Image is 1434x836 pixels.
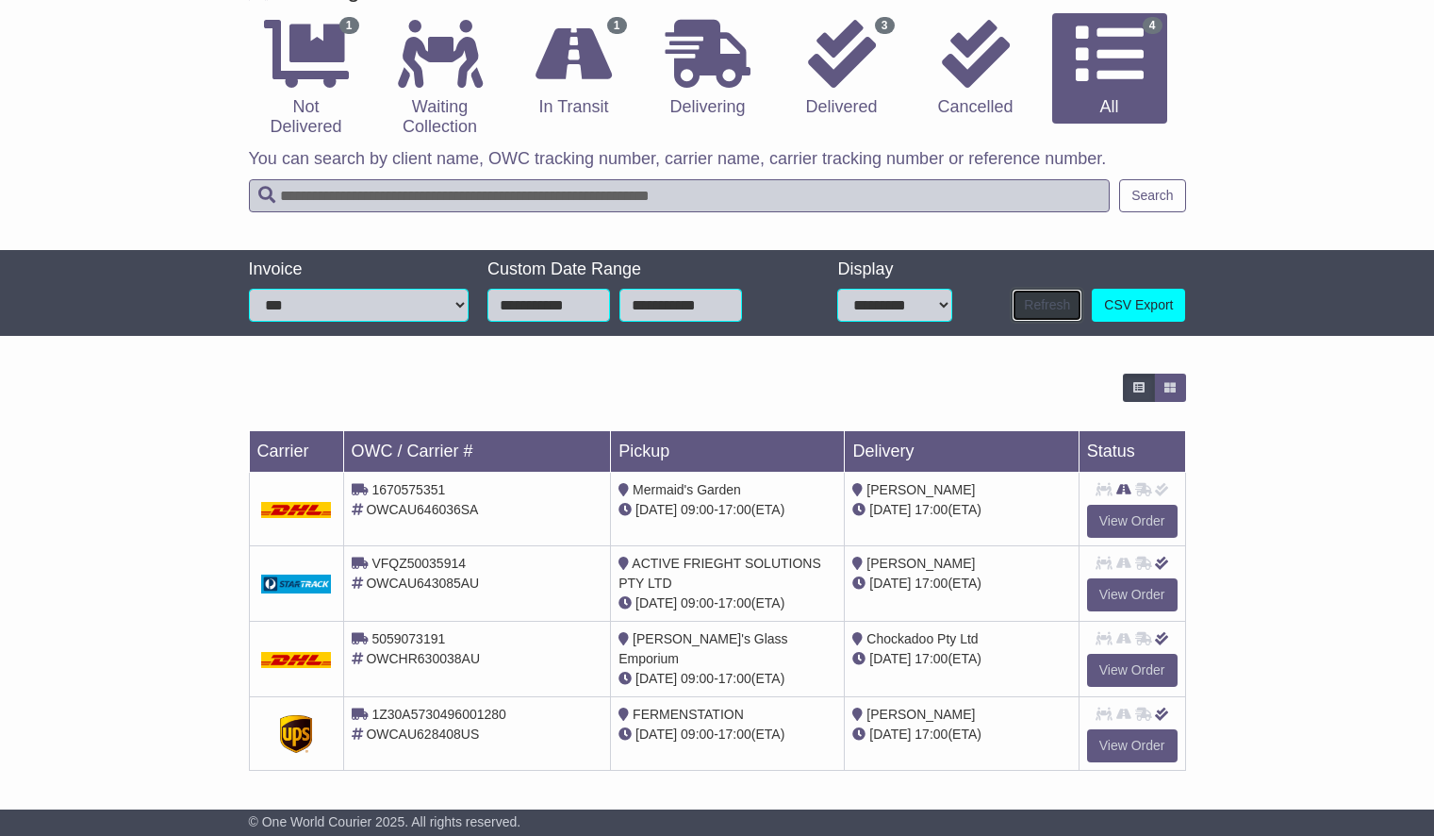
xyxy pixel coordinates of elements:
[915,651,948,666] span: 17:00
[249,149,1186,170] p: You can search by client name, OWC tracking number, carrier name, carrier tracking number or refe...
[280,715,312,753] img: GetCarrierServiceDarkLogo
[618,594,836,613] div: - (ETA)
[866,631,978,646] span: Chockadoo Pty Ltd
[1087,578,1178,611] a: View Order
[371,556,466,571] span: VFQZ50035914
[918,13,1033,125] a: Cancelled
[517,13,632,125] a: 1 In Transit
[618,500,836,520] div: - (ETA)
[249,259,470,280] div: Invoice
[261,652,332,667] img: DHL.png
[371,631,445,646] span: 5059073191
[681,671,714,686] span: 09:00
[635,727,677,742] span: [DATE]
[618,725,836,744] div: - (ETA)
[681,727,714,742] span: 09:00
[249,431,343,473] td: Carrier
[618,556,821,591] span: ACTIVE FRIEGHT SOLUTIONS PTY LTD
[1143,17,1162,34] span: 4
[845,431,1079,473] td: Delivery
[852,574,1070,594] div: (ETA)
[852,649,1070,669] div: (ETA)
[869,651,911,666] span: [DATE]
[487,259,787,280] div: Custom Date Range
[371,482,445,497] span: 1670575351
[1052,13,1167,125] a: 4 All
[875,17,895,34] span: 3
[366,576,479,591] span: OWCAU643085AU
[1119,179,1185,212] button: Search
[837,259,952,280] div: Display
[633,707,744,722] span: FERMENSTATION
[635,595,677,610] span: [DATE]
[607,17,627,34] span: 1
[852,725,1070,744] div: (ETA)
[618,631,787,666] span: [PERSON_NAME]'s Glass Emporium
[869,727,911,742] span: [DATE]
[635,502,677,517] span: [DATE]
[784,13,899,125] a: 3 Delivered
[915,576,948,591] span: 17:00
[1087,729,1178,762] a: View Order
[852,500,1070,520] div: (ETA)
[681,502,714,517] span: 09:00
[718,727,751,742] span: 17:00
[618,669,836,689] div: - (ETA)
[366,727,479,742] span: OWCAU628408US
[1087,505,1178,538] a: View Order
[718,595,751,610] span: 17:00
[261,575,332,594] img: GetCarrierServiceDarkLogo
[611,431,845,473] td: Pickup
[249,814,521,829] span: © One World Courier 2025. All rights reserved.
[366,502,478,517] span: OWCAU646036SA
[866,556,975,571] span: [PERSON_NAME]
[339,17,359,34] span: 1
[869,502,911,517] span: [DATE]
[633,482,741,497] span: Mermaid's Garden
[718,502,751,517] span: 17:00
[1012,289,1082,322] button: Refresh
[681,595,714,610] span: 09:00
[651,13,766,125] a: Delivering
[366,651,480,666] span: OWCHR630038AU
[383,13,498,144] a: Waiting Collection
[249,13,364,144] a: 1 Not Delivered
[1087,654,1178,687] a: View Order
[343,431,611,473] td: OWC / Carrier #
[869,576,911,591] span: [DATE]
[635,671,677,686] span: [DATE]
[371,707,505,722] span: 1Z30A5730496001280
[915,727,948,742] span: 17:00
[1079,431,1185,473] td: Status
[261,502,332,517] img: DHL.png
[866,707,975,722] span: [PERSON_NAME]
[718,671,751,686] span: 17:00
[866,482,975,497] span: [PERSON_NAME]
[1092,289,1185,322] a: CSV Export
[915,502,948,517] span: 17:00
